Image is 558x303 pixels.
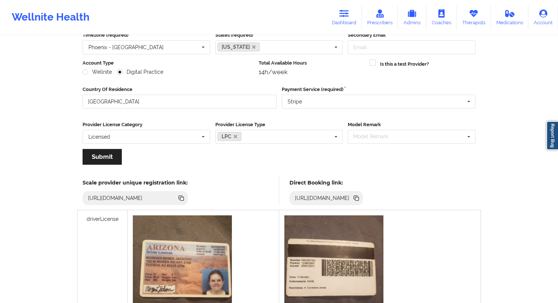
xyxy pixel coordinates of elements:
[83,32,210,39] label: Timezone (required)
[546,121,558,150] a: Report Bug
[348,121,475,128] label: Model Remark
[83,69,112,75] label: Wellnite
[117,69,163,75] label: Digital Practice
[88,45,164,50] div: Phoenix - [GEOGRAPHIC_DATA]
[528,5,558,29] a: Account
[426,5,457,29] a: Coaches
[215,32,343,39] label: States (required)
[348,40,475,54] input: Email
[83,179,188,186] h5: Scale provider unique registration link:
[259,68,365,76] div: 14h/week
[380,61,429,68] label: Is this a test Provider?
[88,134,110,139] div: Licensed
[259,59,365,67] label: Total Available Hours
[292,194,353,202] div: [URL][DOMAIN_NAME]
[83,149,122,165] button: Submit
[398,5,426,29] a: Admins
[218,43,260,51] a: [US_STATE]
[83,121,210,128] label: Provider License Category
[289,179,363,186] h5: Direct Booking link:
[457,5,491,29] a: Therapists
[218,132,242,141] a: LPC
[215,121,343,128] label: Provider License Type
[491,5,529,29] a: Medications
[282,86,476,93] label: Payment Service (required)
[362,5,398,29] a: Prescribers
[351,132,399,141] div: Model Remark
[85,194,146,202] div: [URL][DOMAIN_NAME]
[288,99,302,104] div: Stripe
[348,32,475,39] label: Secondary Email
[83,59,254,67] label: Account Type
[83,86,277,93] label: Country Of Residence
[327,5,362,29] a: Dashboard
